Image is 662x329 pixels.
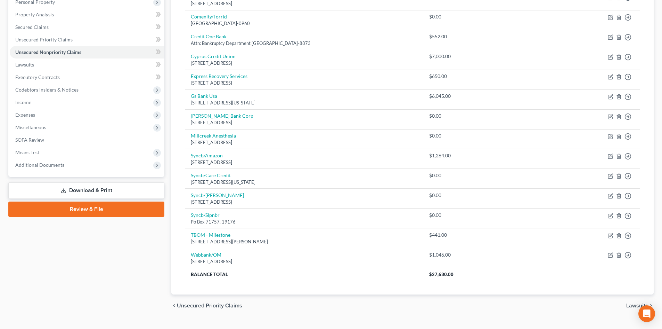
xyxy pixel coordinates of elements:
[626,303,648,308] span: Lawsuits
[429,13,483,20] div: $0.00
[191,80,418,86] div: [STREET_ADDRESS]
[15,137,44,143] span: SOFA Review
[15,99,31,105] span: Income
[638,305,655,322] div: Open Intercom Messenger
[191,219,418,225] div: Po Box 71757, 19176
[191,40,418,47] div: Attn: Bankruptcy Department [GEOGRAPHIC_DATA]-8873
[429,232,483,238] div: $441.00
[429,192,483,199] div: $0.00
[15,62,34,68] span: Lawsuits
[429,272,453,277] span: $27,630.00
[648,303,654,308] i: chevron_right
[185,268,424,281] th: Balance Total
[191,33,227,39] a: Credit One Bank
[191,192,244,198] a: Syncb/[PERSON_NAME]
[191,179,418,186] div: [STREET_ADDRESS][US_STATE]
[191,152,223,158] a: Syncb/Amazon
[171,303,177,308] i: chevron_left
[429,152,483,159] div: $1,264.00
[191,139,418,146] div: [STREET_ADDRESS]
[15,49,81,55] span: Unsecured Nonpriority Claims
[429,73,483,80] div: $650.00
[429,132,483,139] div: $0.00
[429,33,483,40] div: $552.00
[8,202,164,217] a: Review & File
[191,53,236,59] a: Cyprus Credit Union
[429,112,483,119] div: $0.00
[10,46,164,58] a: Unsecured Nonpriority Claims
[191,20,418,27] div: [GEOGRAPHIC_DATA]-0960
[15,74,60,80] span: Executory Contracts
[191,172,231,178] a: Syncb/Care Credit
[191,119,418,126] div: [STREET_ADDRESS]
[177,303,242,308] span: Unsecured Priority Claims
[429,93,483,100] div: $6,045.00
[429,172,483,179] div: $0.00
[10,8,164,21] a: Property Analysis
[15,124,46,130] span: Miscellaneous
[191,73,247,79] a: Express Recovery Services
[191,212,220,218] a: Syncb/Slpnbr
[626,303,654,308] button: Lawsuits chevron_right
[191,60,418,66] div: [STREET_ADDRESS]
[191,238,418,245] div: [STREET_ADDRESS][PERSON_NAME]
[8,182,164,199] a: Download & Print
[15,37,73,42] span: Unsecured Priority Claims
[191,258,418,265] div: [STREET_ADDRESS]
[10,71,164,84] a: Executory Contracts
[10,58,164,71] a: Lawsuits
[10,21,164,33] a: Secured Claims
[429,53,483,60] div: $7,000.00
[15,87,79,93] span: Codebtors Insiders & Notices
[191,232,230,238] a: TBOM - Milestone
[429,251,483,258] div: $1,046.00
[15,162,64,168] span: Additional Documents
[15,11,54,17] span: Property Analysis
[15,149,39,155] span: Means Test
[171,303,242,308] button: chevron_left Unsecured Priority Claims
[191,133,236,139] a: Millcreek Anesthesia
[191,0,418,7] div: [STREET_ADDRESS]
[191,93,217,99] a: Gs Bank Usa
[191,113,253,119] a: [PERSON_NAME] Bank Corp
[191,100,418,106] div: [STREET_ADDRESS][US_STATE]
[191,159,418,166] div: [STREET_ADDRESS]
[191,252,221,258] a: Webbank/OM
[15,112,35,118] span: Expenses
[429,212,483,219] div: $0.00
[191,14,227,19] a: Comenity/Torrid
[10,134,164,146] a: SOFA Review
[10,33,164,46] a: Unsecured Priority Claims
[191,199,418,205] div: [STREET_ADDRESS]
[15,24,49,30] span: Secured Claims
